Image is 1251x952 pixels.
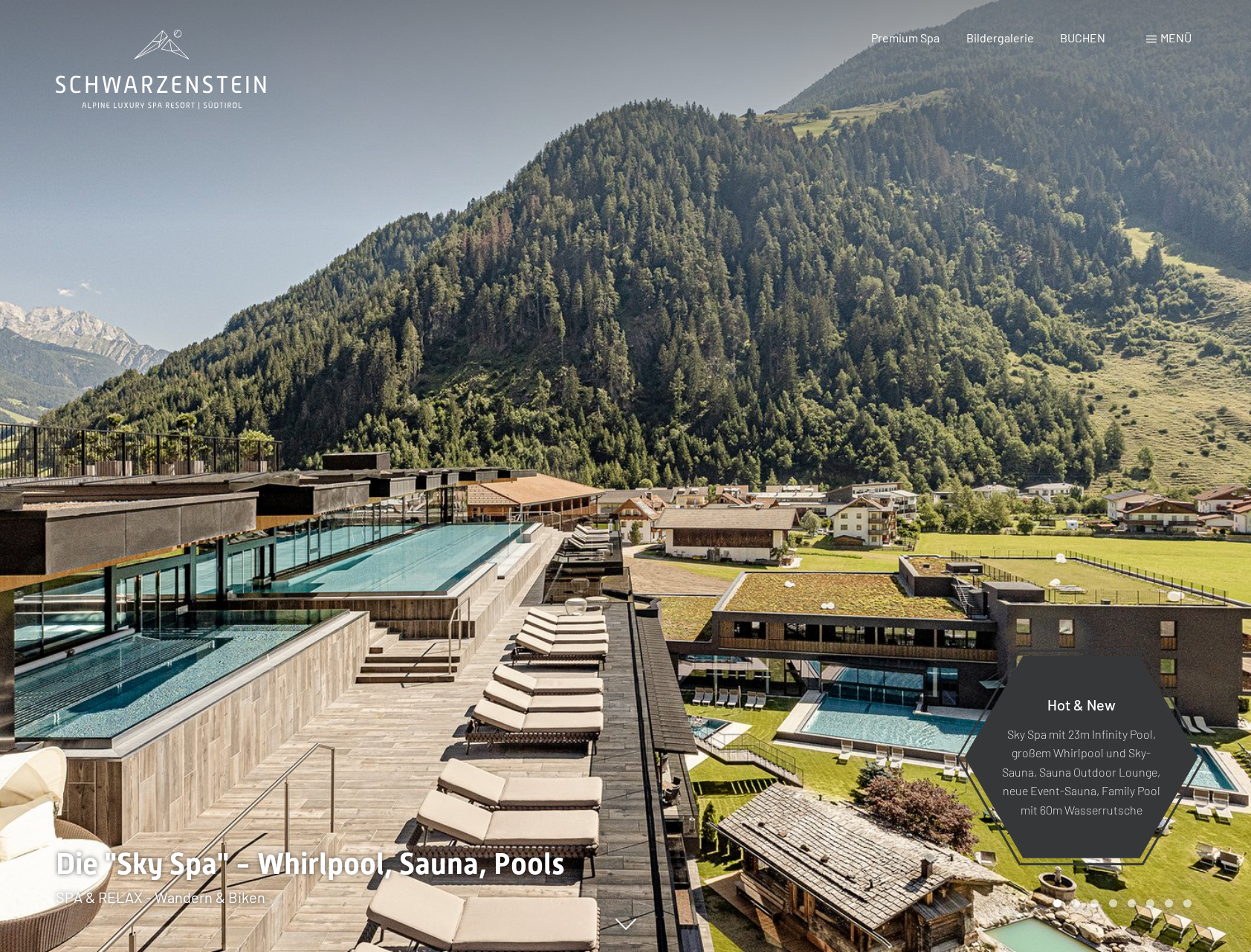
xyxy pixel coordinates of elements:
[1146,899,1154,907] div: Carousel Page 6
[1183,899,1192,907] div: Carousel Page 8
[1128,899,1136,907] div: Carousel Page 5
[963,655,1199,859] a: Hot & New Sky Spa mit 23m Infinity Pool, großem Whirlpool und Sky-Sauna, Sauna Outdoor Lounge, ne...
[966,30,1034,45] a: Bildergalerie
[1165,899,1173,907] div: Carousel Page 7
[1047,695,1116,713] span: Hot & New
[1060,30,1105,45] a: BUCHEN
[1048,899,1192,907] div: Carousel Pagination
[1053,899,1061,907] div: Carousel Page 1 (Current Slide)
[1072,899,1080,907] div: Carousel Page 2
[1001,724,1162,819] p: Sky Spa mit 23m Infinity Pool, großem Whirlpool und Sky-Sauna, Sauna Outdoor Lounge, neue Event-S...
[1160,30,1192,45] span: Menü
[1090,899,1099,907] div: Carousel Page 3
[871,30,940,45] a: Premium Spa
[1109,899,1117,907] div: Carousel Page 4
